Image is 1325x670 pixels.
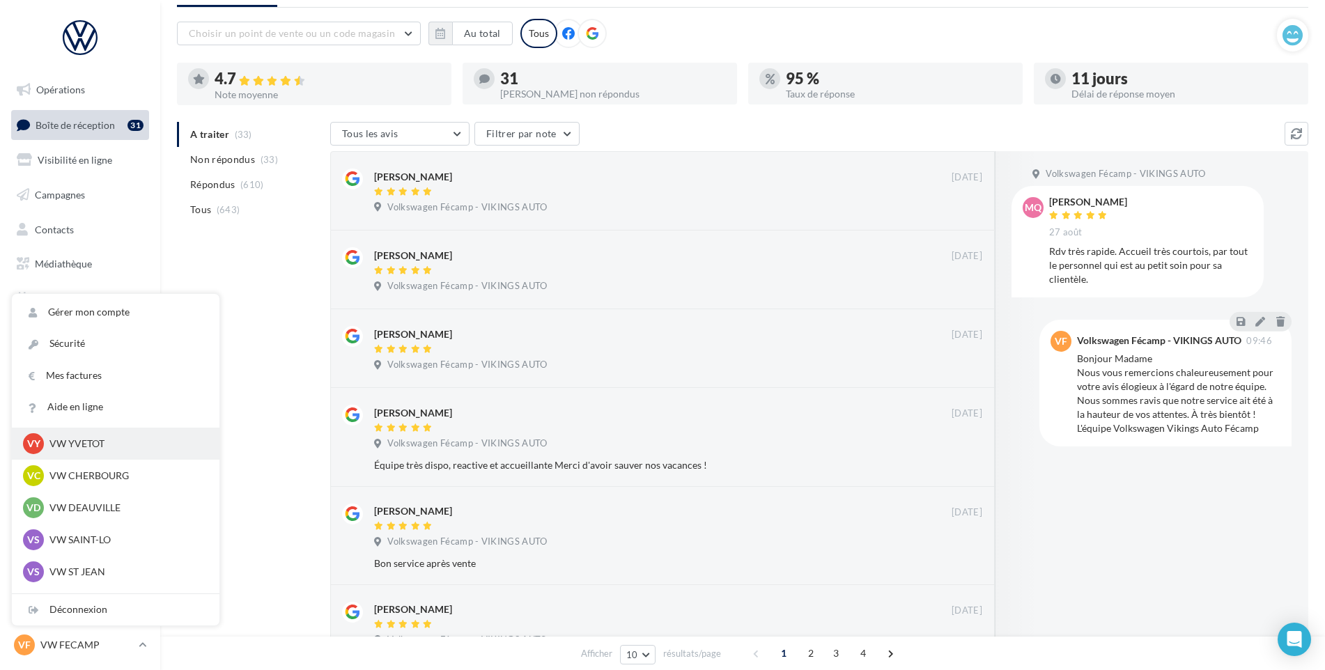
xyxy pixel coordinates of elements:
[374,504,452,518] div: [PERSON_NAME]
[773,642,795,664] span: 1
[474,122,580,146] button: Filtrer par note
[620,645,656,664] button: 10
[27,565,40,579] span: VS
[1077,336,1241,345] div: Volkswagen Fécamp - VIKINGS AUTO
[374,327,452,341] div: [PERSON_NAME]
[852,642,874,664] span: 4
[27,533,40,547] span: VS
[581,647,612,660] span: Afficher
[786,89,1012,99] div: Taux de réponse
[49,501,203,515] p: VW DEAUVILLE
[36,84,85,95] span: Opérations
[663,647,721,660] span: résultats/page
[1246,336,1272,345] span: 09:46
[374,170,452,184] div: [PERSON_NAME]
[387,536,547,548] span: Volkswagen Fécamp - VIKINGS AUTO
[800,642,822,664] span: 2
[952,605,982,617] span: [DATE]
[342,127,398,139] span: Tous les avis
[26,501,40,515] span: VD
[8,110,152,140] a: Boîte de réception31
[1049,226,1082,239] span: 27 août
[1077,352,1280,435] div: Bonjour Madame Nous vous remercions chaleureusement pour votre avis élogieux à l'égard de notre é...
[18,638,31,652] span: VF
[11,632,149,658] a: VF VW FECAMP
[8,365,152,406] a: Campagnes DataOnDemand
[215,90,440,100] div: Note moyenne
[520,19,557,48] div: Tous
[374,249,452,263] div: [PERSON_NAME]
[500,89,726,99] div: [PERSON_NAME] non répondus
[27,469,40,483] span: VC
[387,280,547,293] span: Volkswagen Fécamp - VIKINGS AUTO
[49,533,203,547] p: VW SAINT-LO
[626,649,638,660] span: 10
[40,638,133,652] p: VW FECAMP
[374,406,452,420] div: [PERSON_NAME]
[952,407,982,420] span: [DATE]
[1278,623,1311,656] div: Open Intercom Messenger
[8,284,152,313] a: Calendrier
[12,328,219,359] a: Sécurité
[190,203,211,217] span: Tous
[8,146,152,175] a: Visibilité en ligne
[452,22,513,45] button: Au total
[215,71,440,87] div: 4.7
[952,329,982,341] span: [DATE]
[49,469,203,483] p: VW CHERBOURG
[35,189,85,201] span: Campagnes
[387,359,547,371] span: Volkswagen Fécamp - VIKINGS AUTO
[500,71,726,86] div: 31
[190,153,255,166] span: Non répondus
[428,22,513,45] button: Au total
[12,360,219,391] a: Mes factures
[190,178,235,192] span: Répondus
[952,171,982,184] span: [DATE]
[49,565,203,579] p: VW ST JEAN
[1055,334,1067,348] span: VF
[1025,201,1041,215] span: MQ
[1071,89,1297,99] div: Délai de réponse moyen
[217,204,240,215] span: (643)
[240,179,264,190] span: (610)
[127,120,144,131] div: 31
[8,75,152,104] a: Opérations
[387,634,547,646] span: Volkswagen Fécamp - VIKINGS AUTO
[27,437,40,451] span: VY
[38,154,112,166] span: Visibilité en ligne
[177,22,421,45] button: Choisir un point de vente ou un code magasin
[387,201,547,214] span: Volkswagen Fécamp - VIKINGS AUTO
[8,249,152,279] a: Médiathèque
[374,602,452,616] div: [PERSON_NAME]
[1071,71,1297,86] div: 11 jours
[952,506,982,519] span: [DATE]
[8,215,152,244] a: Contacts
[36,118,115,130] span: Boîte de réception
[374,556,892,570] div: Bon service après vente
[49,437,203,451] p: VW YVETOT
[952,250,982,263] span: [DATE]
[786,71,1012,86] div: 95 %
[35,293,82,304] span: Calendrier
[35,223,74,235] span: Contacts
[8,319,152,360] a: PLV et print personnalisable
[12,391,219,423] a: Aide en ligne
[1046,168,1205,180] span: Volkswagen Fécamp - VIKINGS AUTO
[330,122,470,146] button: Tous les avis
[374,458,892,472] div: Équipe très dispo, reactive et accueillante Merci d'avoir sauver nos vacances !
[387,437,547,450] span: Volkswagen Fécamp - VIKINGS AUTO
[261,154,278,165] span: (33)
[189,27,395,39] span: Choisir un point de vente ou un code magasin
[825,642,847,664] span: 3
[12,594,219,625] div: Déconnexion
[1049,244,1253,286] div: Rdv très rapide. Accueil très courtois, par tout le personnel qui est au petit soin pour sa clien...
[12,297,219,328] a: Gérer mon compte
[1049,197,1127,207] div: [PERSON_NAME]
[35,258,92,270] span: Médiathèque
[8,180,152,210] a: Campagnes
